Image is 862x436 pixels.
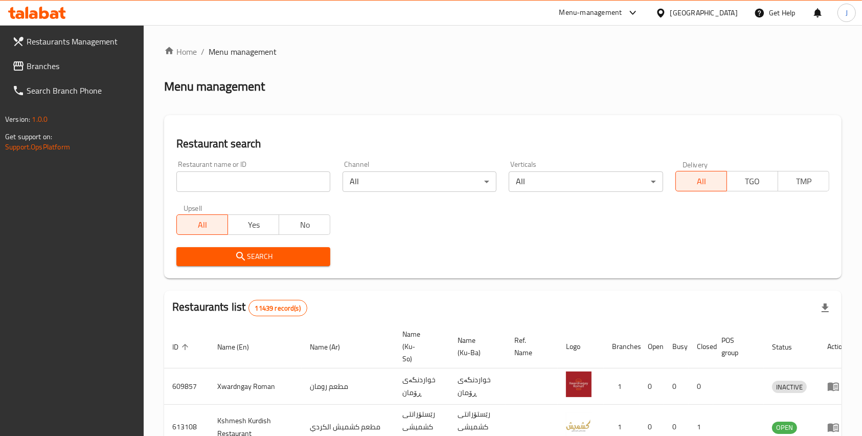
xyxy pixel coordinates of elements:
span: Name (Ku-Ba) [458,334,494,359]
button: All [176,214,228,235]
div: Menu [827,421,846,433]
span: Branches [27,60,136,72]
label: Upsell [184,204,202,211]
span: Restaurants Management [27,35,136,48]
span: All [181,217,224,232]
span: Name (En) [217,341,262,353]
a: Search Branch Phone [4,78,144,103]
span: OPEN [772,422,797,433]
th: Action [819,325,854,368]
td: خواردنگەی ڕۆمان [394,368,449,405]
nav: breadcrumb [164,46,842,58]
td: Xwardngay Roman [209,368,302,405]
button: No [279,214,330,235]
th: Branches [604,325,640,368]
h2: Restaurants list [172,299,307,316]
input: Search for restaurant name or ID.. [176,171,330,192]
img: Xwardngay Roman [566,372,592,397]
a: Restaurants Management [4,29,144,54]
th: Open [640,325,664,368]
td: 0 [664,368,689,405]
div: Menu-management [559,7,622,19]
td: 0 [640,368,664,405]
h2: Restaurant search [176,136,829,151]
td: 0 [689,368,713,405]
span: J [846,7,848,18]
div: Total records count [248,300,307,316]
button: TGO [727,171,778,191]
td: مطعم رومان [302,368,394,405]
li: / [201,46,205,58]
button: Yes [228,214,279,235]
a: Home [164,46,197,58]
div: All [509,171,663,192]
div: Menu [827,380,846,393]
button: All [675,171,727,191]
div: All [343,171,496,192]
span: Version: [5,113,30,126]
div: OPEN [772,422,797,434]
div: Export file [813,296,837,320]
span: No [283,217,326,232]
button: TMP [778,171,829,191]
a: Support.OpsPlatform [5,140,70,154]
th: Closed [689,325,713,368]
span: Status [772,341,805,353]
button: Search [176,247,330,266]
span: TGO [731,174,774,189]
span: Search [185,250,322,263]
span: Menu management [209,46,277,58]
div: [GEOGRAPHIC_DATA] [670,7,738,18]
span: Search Branch Phone [27,84,136,97]
span: TMP [782,174,825,189]
th: Busy [664,325,689,368]
label: Delivery [683,161,708,168]
span: Yes [232,217,275,232]
td: خواردنگەی ڕۆمان [449,368,506,405]
td: 609857 [164,368,209,405]
span: ID [172,341,192,353]
span: Get support on: [5,130,52,143]
span: Name (Ar) [310,341,353,353]
span: 11439 record(s) [249,303,307,313]
th: Logo [558,325,604,368]
span: POS group [721,334,752,359]
span: Ref. Name [514,334,546,359]
h2: Menu management [164,78,265,95]
td: 1 [604,368,640,405]
span: All [680,174,723,189]
span: INACTIVE [772,381,807,393]
span: Name (Ku-So) [402,328,437,365]
a: Branches [4,54,144,78]
span: 1.0.0 [32,113,48,126]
